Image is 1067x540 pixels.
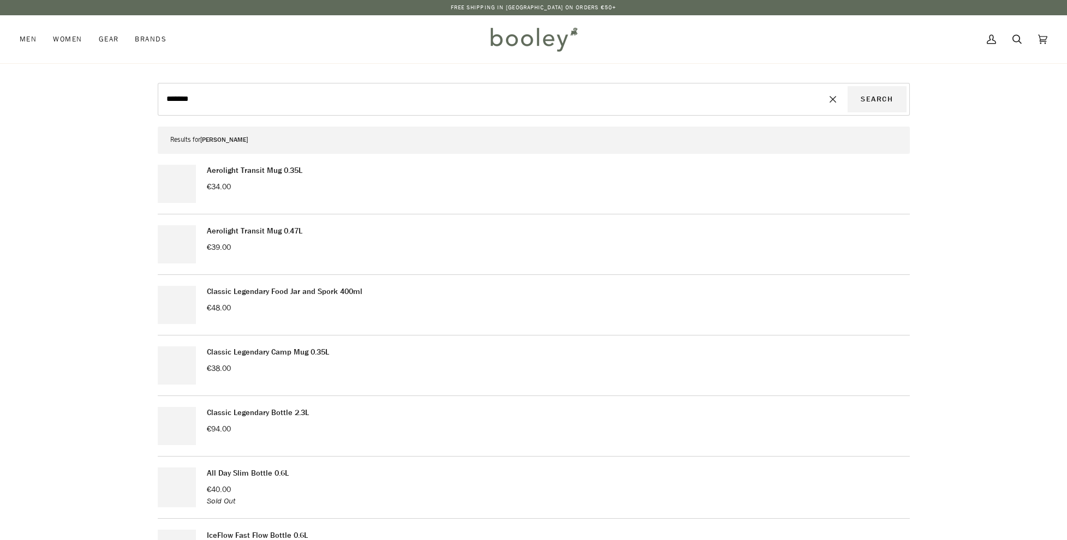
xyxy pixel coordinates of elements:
button: Reset [818,86,848,112]
a: Classic Legendary Bottle 2.3L [207,407,309,418]
button: Search [848,86,906,112]
a: Women [45,15,90,63]
a: Classic Legendary Camp Mug 0.35L [207,347,329,357]
a: All Day Slim Bottle 0.6L [207,468,289,478]
a: Stanley Aerolight Transit Mug 0.47L Ash - Booley Galway [158,225,196,263]
a: Classic Legendary Food Jar and Spork 400ml [207,286,362,297]
a: Stanley Classic Legendary Camp Mug 0.35L Hammertone Lake - Booley Galway [158,346,196,385]
span: €39.00 [207,242,231,253]
img: Booley [486,23,581,55]
span: €40.00 [207,484,231,495]
span: €38.00 [207,363,231,374]
span: €48.00 [207,303,231,313]
span: Men [20,34,37,45]
a: Gear [91,15,127,63]
span: €94.00 [207,424,231,434]
a: Aerolight Transit Mug 0.35L [207,165,302,176]
em: Sold Out [207,496,235,506]
a: Men [20,15,45,63]
span: Gear [99,34,119,45]
a: Aerolight Transit Mug 0.47L [207,226,302,236]
p: Results for [170,133,897,147]
p: Free Shipping in [GEOGRAPHIC_DATA] on Orders €50+ [451,3,617,12]
a: Stanley Aerolight Transit Mug 0.35L Black 2.0 - Booley Galway [158,165,196,203]
a: Stanley Classic Legendary Food Jar and Spork 400 ml Hammertone Green - Booley Galway [158,286,196,324]
span: €34.00 [207,182,231,192]
a: Stanley Classic Legendary Bottle 2.3L Hammertone Green - Booley Galway [158,407,196,445]
a: Brands [127,15,175,63]
input: Search our store [161,86,818,112]
span: [PERSON_NAME] [200,135,248,145]
span: Women [53,34,82,45]
a: Stanley All Day Slim Bottle 0.6L Black - Booley Galway [158,467,196,507]
span: Brands [135,34,166,45]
